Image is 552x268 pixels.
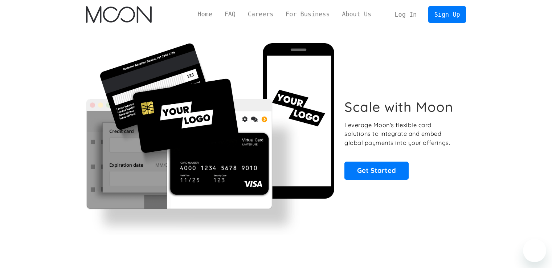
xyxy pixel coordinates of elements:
[86,6,152,23] a: home
[389,7,423,23] a: Log In
[279,10,336,19] a: For Business
[242,10,279,19] a: Careers
[336,10,377,19] a: About Us
[344,121,458,147] p: Leverage Moon's flexible card solutions to integrate and embed global payments into your offerings.
[344,162,409,180] a: Get Started
[86,6,152,23] img: Moon Logo
[218,10,242,19] a: FAQ
[192,10,218,19] a: Home
[428,6,466,23] a: Sign Up
[523,239,546,262] iframe: Кнопка запуска окна обмена сообщениями
[344,99,453,115] h1: Scale with Moon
